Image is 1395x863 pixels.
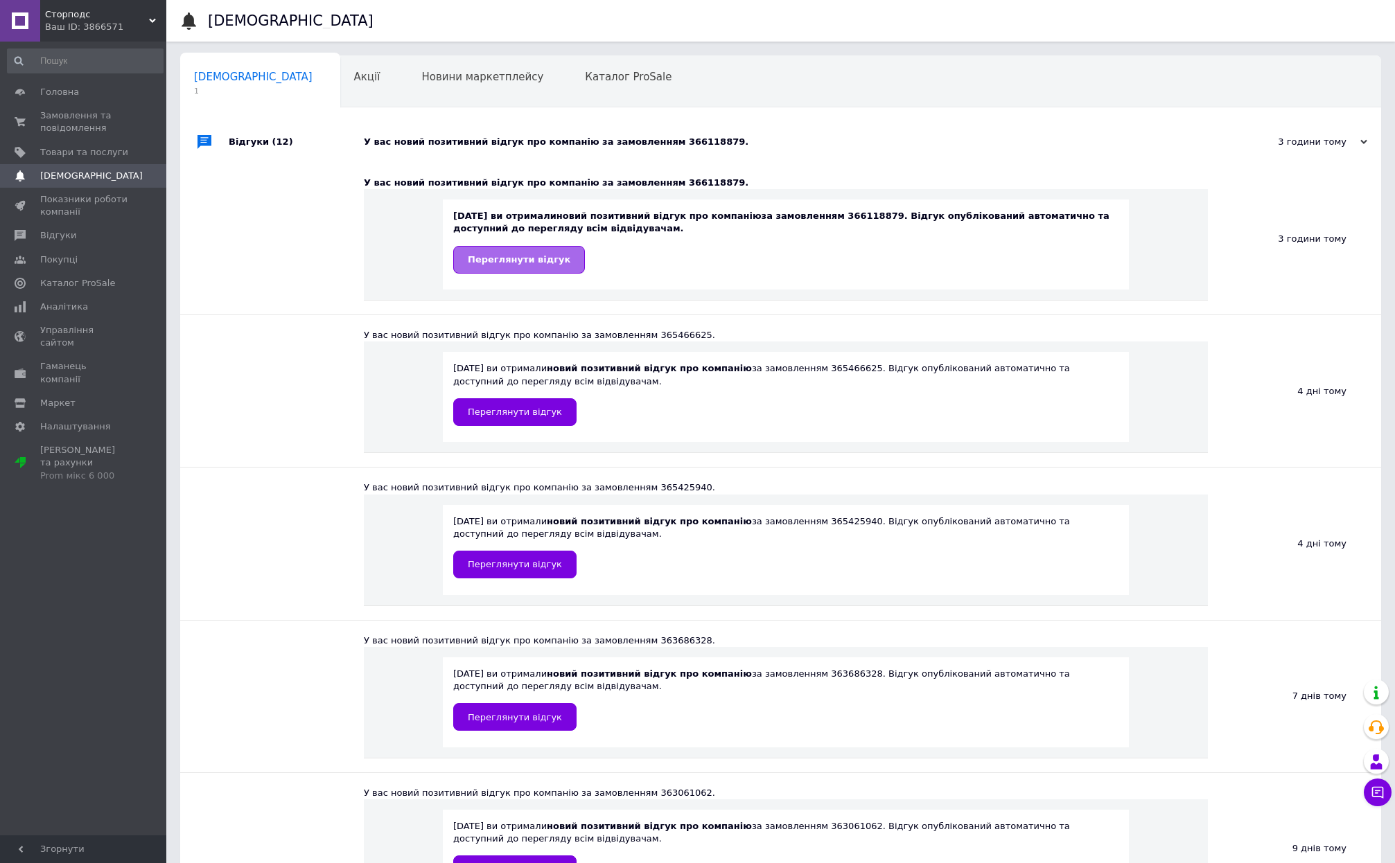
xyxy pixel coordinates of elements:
[468,254,570,265] span: Переглянути відгук
[40,193,128,218] span: Показники роботи компанії
[468,559,562,569] span: Переглянути відгук
[453,668,1118,731] div: [DATE] ви отримали за замовленням 363686328. Відгук опублікований автоматично та доступний до пер...
[40,229,76,242] span: Відгуки
[453,398,577,426] a: Переглянути відгук
[40,277,115,290] span: Каталог ProSale
[40,324,128,349] span: Управління сайтом
[40,146,128,159] span: Товари та послуги
[1229,136,1367,148] div: 3 години тому
[453,210,1118,273] div: [DATE] ви отримали за замовленням 366118879. Відгук опублікований автоматично та доступний до пер...
[1208,621,1381,772] div: 7 днів тому
[453,703,577,731] a: Переглянути відгук
[556,211,762,221] b: новий позитивний відгук про компанію
[468,407,562,417] span: Переглянути відгук
[453,515,1118,578] div: [DATE] ви отримали за замовленням 365425940. Відгук опублікований автоматично та доступний до пер...
[547,821,752,831] b: новий позитивний відгук про компанію
[468,712,562,722] span: Переглянути відгук
[453,246,585,274] a: Переглянути відгук
[40,397,76,409] span: Маркет
[364,177,1208,189] div: У вас новий позитивний відгук про компанію за замовленням 366118879.
[354,71,380,83] span: Акції
[45,8,149,21] span: Сторподс
[40,420,111,433] span: Налаштування
[585,71,672,83] span: Каталог ProSale
[364,481,1208,494] div: У вас новий позитивний відгук про компанію за замовленням 365425940.
[421,71,543,83] span: Новини маркетплейсу
[40,444,128,482] span: [PERSON_NAME] та рахунки
[45,21,166,33] div: Ваш ID: 3866571
[40,360,128,385] span: Гаманець компанії
[364,787,1208,799] div: У вас новий позитивний відгук про компанію за замовленням 363061062.
[40,109,128,134] span: Замовлення та повідомлення
[364,634,1208,647] div: У вас новий позитивний відгук про компанію за замовленням 363686328.
[1208,163,1381,314] div: 3 години тому
[453,362,1118,425] div: [DATE] ви отримали за замовленням 365466625. Відгук опублікований автоматично та доступний до пер...
[194,71,313,83] span: [DEMOGRAPHIC_DATA]
[547,516,752,526] b: новий позитивний відгук про компанію
[547,668,752,679] b: новий позитивний відгук про компанію
[547,363,752,373] b: новий позитивний відгук про компанію
[229,121,364,163] div: Відгуки
[453,551,577,578] a: Переглянути відгук
[7,48,164,73] input: Пошук
[40,253,78,266] span: Покупці
[364,136,1229,148] div: У вас новий позитивний відгук про компанію за замовленням 366118879.
[208,12,374,29] h1: [DEMOGRAPHIC_DATA]
[40,470,128,482] div: Prom мікс 6 000
[1364,779,1392,806] button: Чат з покупцем
[1208,315,1381,467] div: 4 дні тому
[1208,468,1381,619] div: 4 дні тому
[194,86,313,96] span: 1
[40,170,143,182] span: [DEMOGRAPHIC_DATA]
[40,301,88,313] span: Аналітика
[364,329,1208,341] div: У вас новий позитивний відгук про компанію за замовленням 365466625.
[272,136,293,147] span: (12)
[40,86,79,98] span: Головна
